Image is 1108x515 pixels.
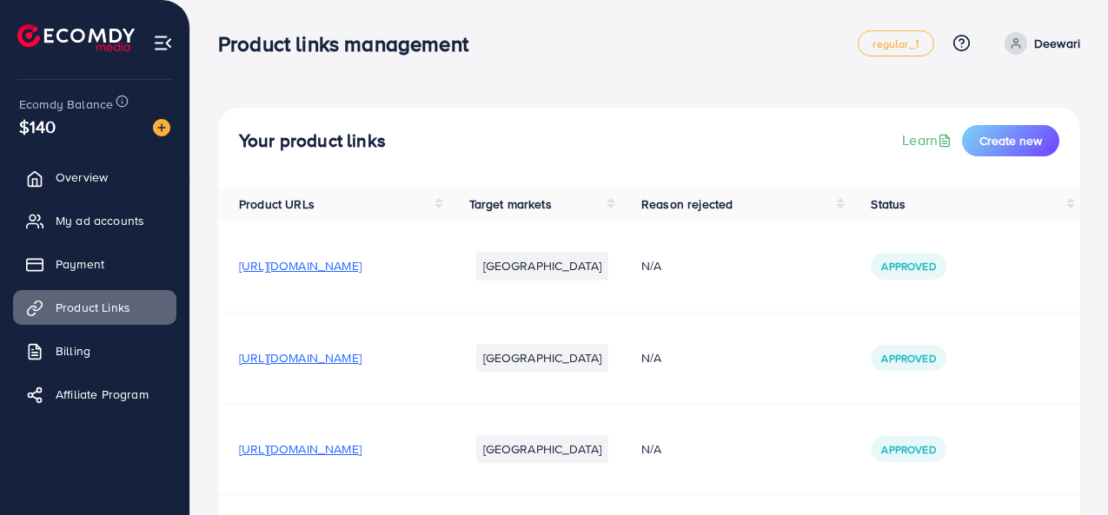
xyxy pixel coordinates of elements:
[962,125,1059,156] button: Create new
[239,195,315,213] span: Product URLs
[56,342,90,360] span: Billing
[13,203,176,238] a: My ad accounts
[881,351,935,366] span: Approved
[56,299,130,316] span: Product Links
[641,349,661,366] span: N/A
[469,195,552,213] span: Target markets
[153,33,173,53] img: menu
[56,386,149,403] span: Affiliate Program
[871,195,906,213] span: Status
[872,38,919,50] span: regular_1
[476,435,609,463] li: [GEOGRAPHIC_DATA]
[56,212,144,229] span: My ad accounts
[902,130,955,150] a: Learn
[17,24,135,51] img: logo
[13,377,176,412] a: Affiliate Program
[13,333,176,368] a: Billing
[239,130,386,152] h4: Your product links
[998,32,1080,55] a: Deewari
[476,252,609,280] li: [GEOGRAPHIC_DATA]
[641,195,733,213] span: Reason rejected
[641,257,661,274] span: N/A
[56,168,108,186] span: Overview
[153,119,170,136] img: image
[13,247,176,281] a: Payment
[13,160,176,195] a: Overview
[858,30,933,56] a: regular_1
[13,290,176,325] a: Product Links
[19,114,56,139] span: $140
[979,132,1042,149] span: Create new
[1034,33,1080,54] p: Deewari
[641,440,661,458] span: N/A
[881,259,935,274] span: Approved
[56,255,104,273] span: Payment
[239,440,362,458] span: [URL][DOMAIN_NAME]
[239,349,362,366] span: [URL][DOMAIN_NAME]
[239,257,362,274] span: [URL][DOMAIN_NAME]
[476,344,609,372] li: [GEOGRAPHIC_DATA]
[881,442,935,457] span: Approved
[218,31,482,56] h3: Product links management
[19,96,113,113] span: Ecomdy Balance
